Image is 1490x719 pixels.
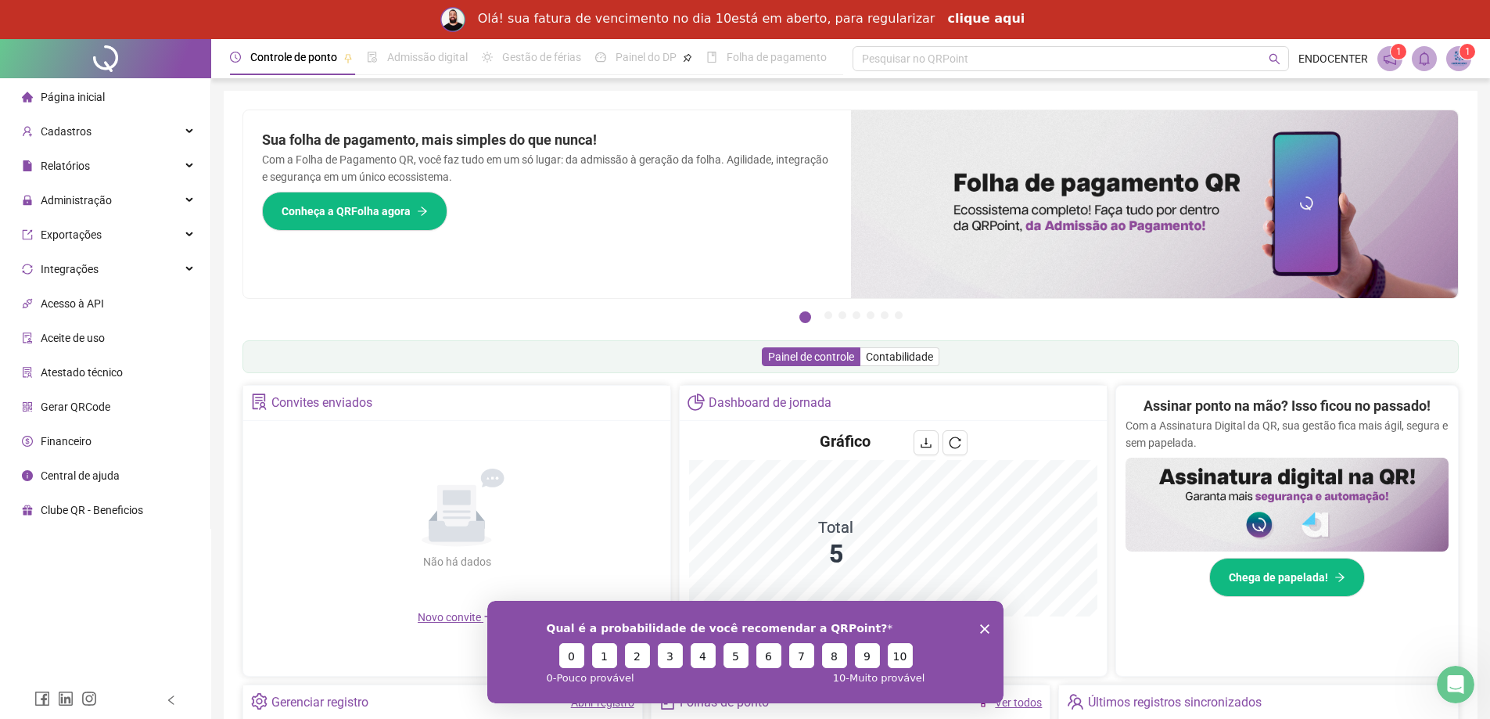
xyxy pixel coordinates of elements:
[22,367,33,378] span: solution
[81,691,97,706] span: instagram
[34,691,50,706] span: facebook
[502,51,581,63] span: Gestão de férias
[440,7,465,32] img: Profile image for Rodolfo
[41,504,143,516] span: Clube QR - Beneficios
[22,470,33,481] span: info-circle
[1126,417,1449,451] p: Com a Assinatura Digital da QR, sua gestão fica mais ágil, segura e sem papelada.
[367,52,378,63] span: file-done
[22,401,33,412] span: qrcode
[799,311,811,323] button: 1
[251,693,267,710] span: setting
[41,469,120,482] span: Central de ajuda
[41,401,110,413] span: Gerar QRCode
[768,351,854,363] span: Painel de controle
[1334,572,1345,583] span: arrow-right
[22,195,33,206] span: lock
[1391,44,1406,59] sup: 1
[230,52,241,63] span: clock-circle
[1437,666,1474,703] iframe: Intercom live chat
[709,390,831,416] div: Dashboard de jornada
[478,11,935,27] div: Olá! sua fatura de vencimento no dia 10está em aberto, para regularizar
[41,228,102,241] span: Exportações
[271,689,368,716] div: Gerenciar registro
[947,11,1025,28] a: clique aqui
[22,436,33,447] span: dollar
[1269,53,1280,65] span: search
[1298,50,1368,67] span: ENDOCENTER
[483,610,496,623] span: plus
[58,691,74,706] span: linkedin
[41,91,105,103] span: Página inicial
[1229,569,1328,586] span: Chega de papelada!
[727,51,827,63] span: Folha de pagamento
[22,298,33,309] span: api
[616,51,677,63] span: Painel do DP
[1396,46,1402,57] span: 1
[262,151,832,185] p: Com a Folha de Pagamento QR, você faz tudo em um só lugar: da admissão à geração da folha. Agilid...
[41,160,90,172] span: Relatórios
[251,394,267,410] span: solution
[41,297,104,310] span: Acesso à API
[851,110,1459,298] img: banner%2F8d14a306-6205-4263-8e5b-06e9a85ad873.png
[571,696,634,709] a: Abrir registro
[853,311,860,319] button: 4
[22,505,33,516] span: gift
[22,264,33,275] span: sync
[166,695,177,706] span: left
[866,351,933,363] span: Contabilidade
[881,311,889,319] button: 6
[22,92,33,102] span: home
[838,311,846,319] button: 3
[41,194,112,207] span: Administração
[487,601,1004,703] iframe: Pesquisa da QRPoint
[262,129,832,151] h2: Sua folha de pagamento, mais simples do que nunca!
[385,553,529,570] div: Não há dados
[1144,395,1431,417] h2: Assinar ponto na mão? Isso ficou no passado!
[22,229,33,240] span: export
[895,311,903,319] button: 7
[271,390,372,416] div: Convites enviados
[1447,47,1470,70] img: 10211
[22,160,33,171] span: file
[482,52,493,63] span: sun
[595,52,606,63] span: dashboard
[1067,693,1083,710] span: team
[41,332,105,344] span: Aceite de uso
[343,53,353,63] span: pushpin
[262,192,447,231] button: Conheça a QRFolha agora
[824,311,832,319] button: 2
[688,394,704,410] span: pie-chart
[820,430,871,452] h4: Gráfico
[417,206,428,217] span: arrow-right
[387,51,468,63] span: Admissão digital
[41,435,92,448] span: Financeiro
[706,52,717,63] span: book
[995,696,1042,709] a: Ver todos
[41,366,123,379] span: Atestado técnico
[41,263,99,275] span: Integrações
[41,125,92,138] span: Cadastros
[920,437,932,449] span: download
[949,437,961,449] span: reload
[1088,689,1262,716] div: Últimos registros sincronizados
[250,51,337,63] span: Controle de ponto
[1126,458,1449,552] img: banner%2F02c71560-61a6-44d4-94b9-c8ab97240462.png
[1459,44,1475,59] sup: Atualize o seu contato no menu Meus Dados
[22,126,33,137] span: user-add
[1209,558,1365,597] button: Chega de papelada!
[683,53,692,63] span: pushpin
[867,311,874,319] button: 5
